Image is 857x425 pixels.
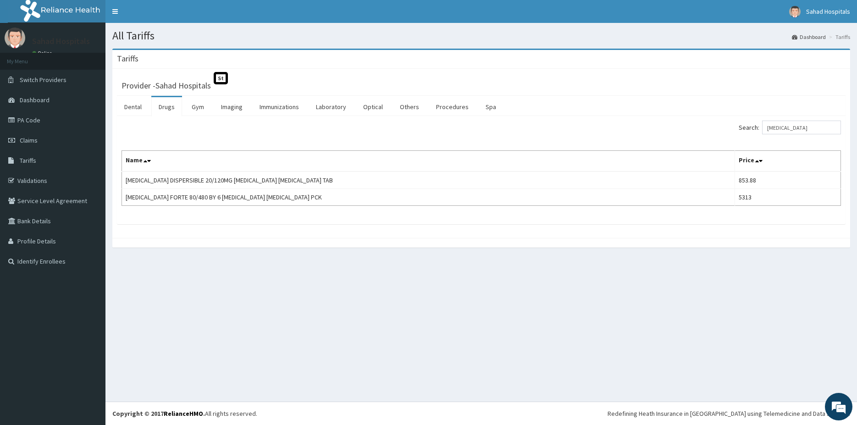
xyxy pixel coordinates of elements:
strong: Copyright © 2017 . [112,409,205,418]
div: Chat with us now [48,51,154,63]
a: Procedures [429,97,476,116]
span: Claims [20,136,38,144]
span: St [214,72,228,84]
a: Spa [478,97,503,116]
div: Minimize live chat window [150,5,172,27]
footer: All rights reserved. [105,402,857,425]
h1: All Tariffs [112,30,850,42]
th: Price [735,151,841,172]
div: Redefining Heath Insurance in [GEOGRAPHIC_DATA] using Telemedicine and Data Science! [608,409,850,418]
a: Online [32,50,54,56]
span: Tariffs [20,156,36,165]
img: d_794563401_company_1708531726252_794563401 [17,46,37,69]
a: Dashboard [792,33,826,41]
textarea: Type your message and hit 'Enter' [5,250,175,282]
h3: Provider - Sahad Hospitals [122,82,211,90]
a: Laboratory [309,97,354,116]
th: Name [122,151,735,172]
span: Dashboard [20,96,50,104]
a: Others [393,97,426,116]
img: User Image [5,28,25,48]
a: Dental [117,97,149,116]
p: Sahad Hospitals [32,37,90,45]
td: [MEDICAL_DATA] DISPERSIBLE 20/120MG [MEDICAL_DATA] [MEDICAL_DATA] TAB [122,171,735,189]
a: Gym [184,97,211,116]
td: [MEDICAL_DATA] FORTE 80/480 BY 6 [MEDICAL_DATA] [MEDICAL_DATA] PCK [122,189,735,206]
span: Switch Providers [20,76,66,84]
img: User Image [789,6,801,17]
span: Sahad Hospitals [806,7,850,16]
td: 5313 [735,189,841,206]
input: Search: [762,121,841,134]
a: Immunizations [252,97,306,116]
a: Optical [356,97,390,116]
td: 853.88 [735,171,841,189]
a: Drugs [151,97,182,116]
a: RelianceHMO [164,409,203,418]
label: Search: [739,121,841,134]
a: Imaging [214,97,250,116]
li: Tariffs [827,33,850,41]
span: We're online! [53,116,127,208]
h3: Tariffs [117,55,138,63]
